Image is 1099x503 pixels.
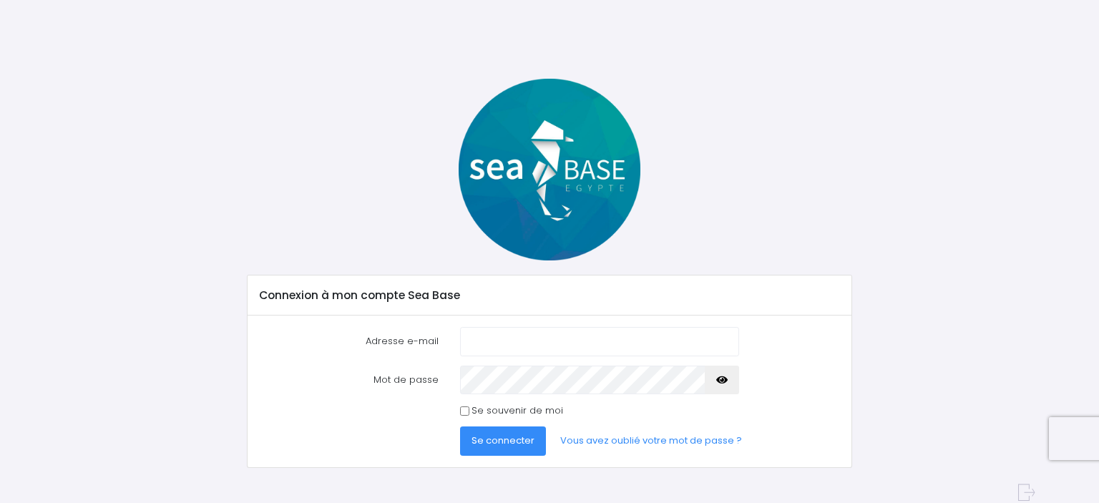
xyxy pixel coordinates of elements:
label: Se souvenir de moi [472,404,563,418]
button: Se connecter [460,426,546,455]
a: Vous avez oublié votre mot de passe ? [549,426,753,455]
div: Connexion à mon compte Sea Base [248,275,851,316]
label: Adresse e-mail [249,327,449,356]
span: Se connecter [472,434,534,447]
label: Mot de passe [249,366,449,394]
